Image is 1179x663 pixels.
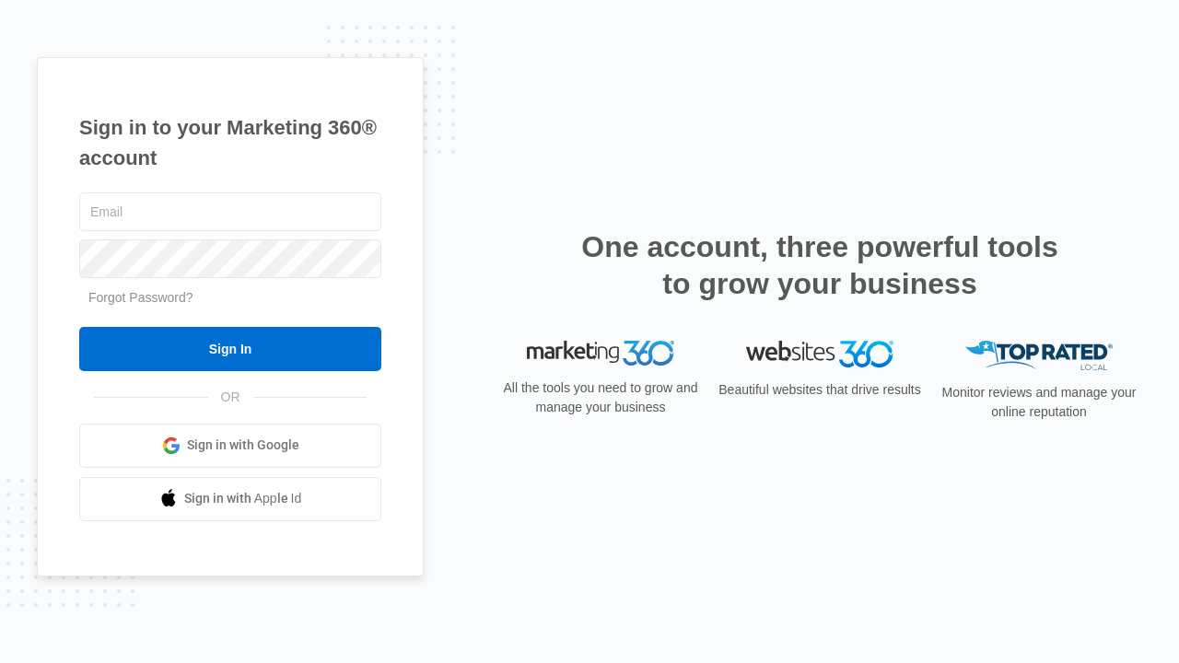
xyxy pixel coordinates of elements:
[184,489,302,508] span: Sign in with Apple Id
[88,290,193,305] a: Forgot Password?
[527,341,674,366] img: Marketing 360
[497,378,704,417] p: All the tools you need to grow and manage your business
[187,436,299,455] span: Sign in with Google
[936,383,1142,422] p: Monitor reviews and manage your online reputation
[79,112,381,173] h1: Sign in to your Marketing 360® account
[208,388,253,407] span: OR
[717,380,923,400] p: Beautiful websites that drive results
[965,341,1113,371] img: Top Rated Local
[746,341,893,367] img: Websites 360
[576,228,1064,302] h2: One account, three powerful tools to grow your business
[79,424,381,468] a: Sign in with Google
[79,192,381,231] input: Email
[79,477,381,521] a: Sign in with Apple Id
[79,327,381,371] input: Sign In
